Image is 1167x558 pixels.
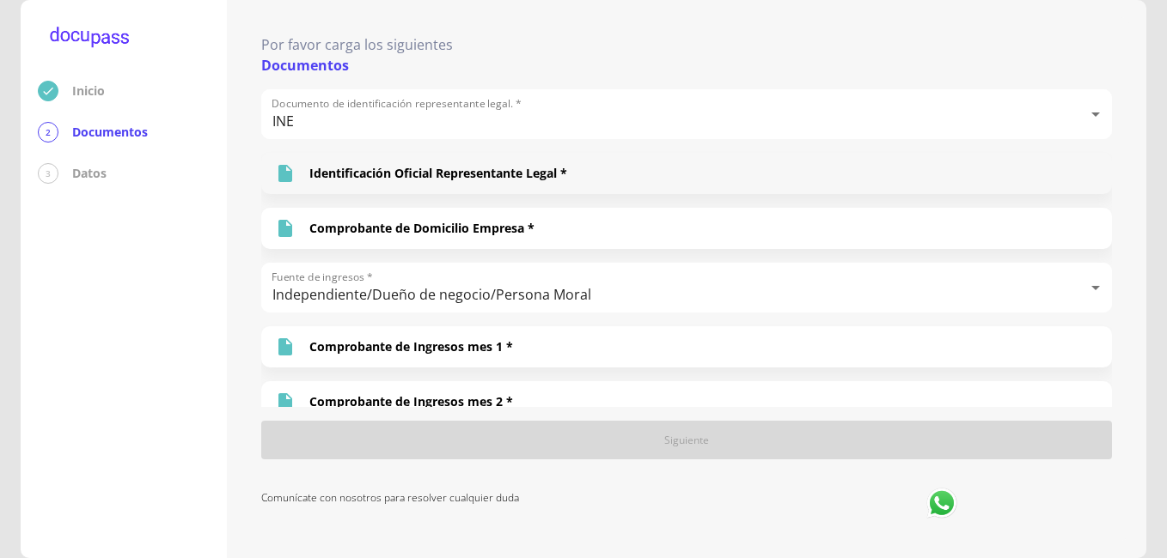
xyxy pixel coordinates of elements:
[261,263,1112,312] div: Independiente/Dueño de negocio/Persona Moral
[261,326,1112,367] div: Comprobante de Ingresos mes 1 *
[72,165,107,182] p: Datos
[261,381,1112,422] div: Comprobante de Ingresos mes 2 *
[72,82,105,100] p: Inicio
[38,163,58,184] div: 3
[309,338,513,355] p: Comprobante de Ingresos mes 1 *
[38,122,58,143] div: 2
[309,165,567,182] p: Identificación Oficial Representante Legal *
[261,208,1112,249] div: Comprobante de Domicilio Empresa *
[72,124,148,141] p: Documentos
[261,89,1112,139] div: INE
[309,393,513,410] p: Comprobante de Ingresos mes 2 *
[38,17,141,60] img: logo
[309,220,535,237] p: Comprobante de Domicilio Empresa *
[261,55,453,76] p: Documentos
[261,486,900,524] p: Comunícate con nosotros para resolver cualquier duda
[261,34,453,55] p: Por favor carga los siguientes
[925,486,959,520] img: whatsapp logo
[261,153,1112,194] div: Identificación Oficial Representante Legal *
